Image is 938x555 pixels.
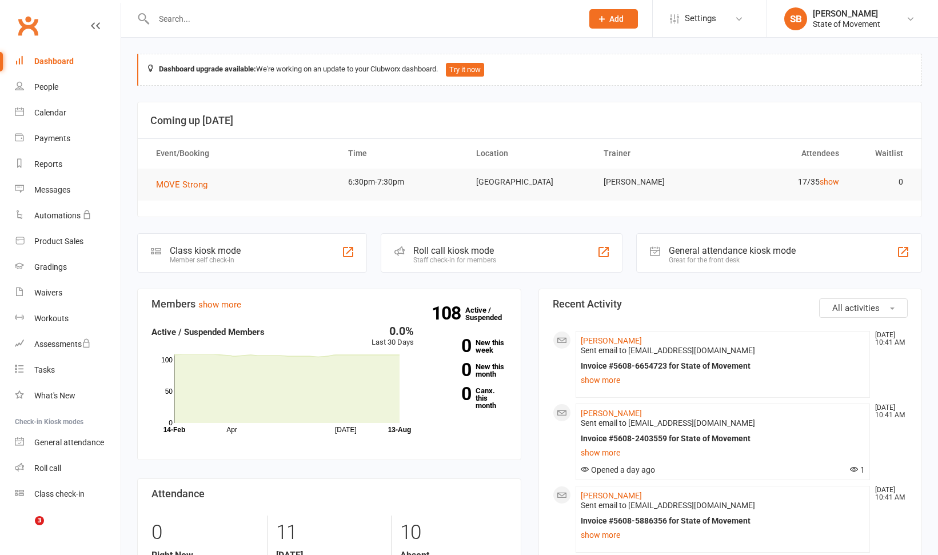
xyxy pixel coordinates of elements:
[15,49,121,74] a: Dashboard
[34,159,62,169] div: Reports
[413,245,496,256] div: Roll call kiosk mode
[869,404,907,419] time: [DATE] 10:41 AM
[581,336,642,345] a: [PERSON_NAME]
[151,516,258,550] div: 0
[15,430,121,456] a: General attendance kiosk mode
[276,516,382,550] div: 11
[15,177,121,203] a: Messages
[431,387,507,409] a: 0Canx. this month
[34,314,69,323] div: Workouts
[198,300,241,310] a: show more
[609,14,624,23] span: Add
[413,256,496,264] div: Staff check-in for members
[372,325,414,337] div: 0.0%
[34,237,83,246] div: Product Sales
[581,445,865,461] a: show more
[151,298,507,310] h3: Members
[466,139,594,168] th: Location
[832,303,880,313] span: All activities
[819,298,908,318] button: All activities
[34,185,70,194] div: Messages
[34,391,75,400] div: What's New
[581,465,655,474] span: Opened a day ago
[446,63,484,77] button: Try it now
[15,332,121,357] a: Assessments
[34,365,55,374] div: Tasks
[150,115,909,126] h3: Coming up [DATE]
[34,262,67,271] div: Gradings
[466,169,594,195] td: [GEOGRAPHIC_DATA]
[34,82,58,91] div: People
[338,169,466,195] td: 6:30pm-7:30pm
[784,7,807,30] div: SB
[15,151,121,177] a: Reports
[581,372,865,388] a: show more
[589,9,638,29] button: Add
[581,501,755,510] span: Sent email to [EMAIL_ADDRESS][DOMAIN_NAME]
[159,65,256,73] strong: Dashboard upgrade available:
[581,516,865,526] div: Invoice #5608-5886356 for State of Movement
[15,100,121,126] a: Calendar
[685,6,716,31] span: Settings
[15,481,121,507] a: Class kiosk mode
[581,527,865,543] a: show more
[15,126,121,151] a: Payments
[850,465,865,474] span: 1
[34,489,85,498] div: Class check-in
[581,346,755,355] span: Sent email to [EMAIL_ADDRESS][DOMAIN_NAME]
[15,203,121,229] a: Automations
[581,491,642,500] a: [PERSON_NAME]
[431,339,507,354] a: 0New this week
[593,169,721,195] td: [PERSON_NAME]
[849,169,913,195] td: 0
[869,332,907,346] time: [DATE] 10:41 AM
[34,134,70,143] div: Payments
[34,108,66,117] div: Calendar
[593,139,721,168] th: Trainer
[431,385,471,402] strong: 0
[151,327,265,337] strong: Active / Suspended Members
[813,9,880,19] div: [PERSON_NAME]
[432,305,465,322] strong: 108
[400,516,506,550] div: 10
[146,139,338,168] th: Event/Booking
[849,139,913,168] th: Waitlist
[431,363,507,378] a: 0New this month
[150,11,574,27] input: Search...
[170,245,241,256] div: Class kiosk mode
[869,486,907,501] time: [DATE] 10:41 AM
[581,418,755,428] span: Sent email to [EMAIL_ADDRESS][DOMAIN_NAME]
[820,177,839,186] a: show
[34,438,104,447] div: General attendance
[156,179,207,190] span: MOVE Strong
[151,488,507,500] h3: Attendance
[581,409,642,418] a: [PERSON_NAME]
[15,280,121,306] a: Waivers
[465,298,516,330] a: 108Active / Suspended
[15,229,121,254] a: Product Sales
[35,516,44,525] span: 3
[34,57,74,66] div: Dashboard
[581,434,865,444] div: Invoice #5608-2403559 for State of Movement
[431,361,471,378] strong: 0
[34,211,81,220] div: Automations
[156,178,215,191] button: MOVE Strong
[11,516,39,544] iframe: Intercom live chat
[669,245,796,256] div: General attendance kiosk mode
[721,139,849,168] th: Attendees
[34,288,62,297] div: Waivers
[34,464,61,473] div: Roll call
[372,325,414,349] div: Last 30 Days
[15,357,121,383] a: Tasks
[15,74,121,100] a: People
[431,337,471,354] strong: 0
[669,256,796,264] div: Great for the front desk
[15,306,121,332] a: Workouts
[14,11,42,40] a: Clubworx
[553,298,908,310] h3: Recent Activity
[813,19,880,29] div: State of Movement
[15,383,121,409] a: What's New
[581,361,865,371] div: Invoice #5608-6654723 for State of Movement
[15,254,121,280] a: Gradings
[170,256,241,264] div: Member self check-in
